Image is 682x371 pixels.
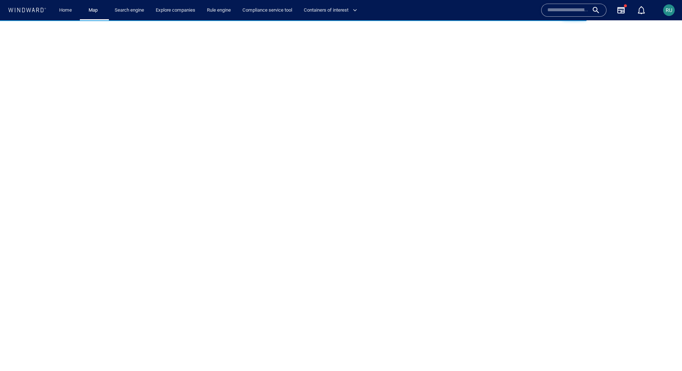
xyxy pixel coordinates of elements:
[637,6,646,15] div: Notification center
[666,7,672,13] span: RU
[240,4,295,17] a: Compliance service tool
[86,4,103,17] a: Map
[83,4,106,17] button: Map
[304,6,357,15] span: Containers of interest
[153,4,198,17] a: Explore companies
[56,4,75,17] a: Home
[54,4,77,17] button: Home
[662,3,676,17] button: RU
[112,4,147,17] a: Search engine
[301,4,363,17] button: Containers of interest
[651,338,677,366] iframe: Chat
[204,4,234,17] a: Rule engine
